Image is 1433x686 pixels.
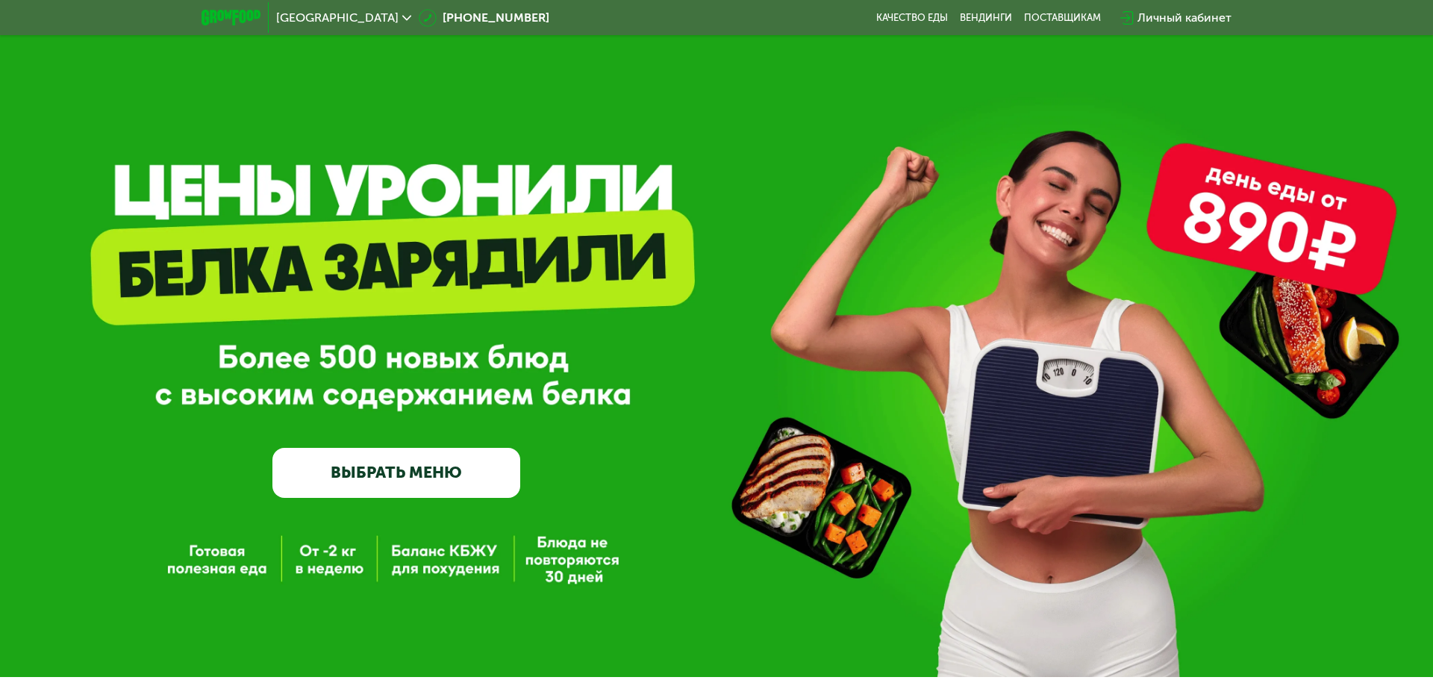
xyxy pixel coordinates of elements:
[1024,12,1101,24] div: поставщикам
[272,448,520,498] a: ВЫБРАТЬ МЕНЮ
[276,12,399,24] span: [GEOGRAPHIC_DATA]
[419,9,549,27] a: [PHONE_NUMBER]
[876,12,948,24] a: Качество еды
[1137,9,1231,27] div: Личный кабинет
[960,12,1012,24] a: Вендинги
